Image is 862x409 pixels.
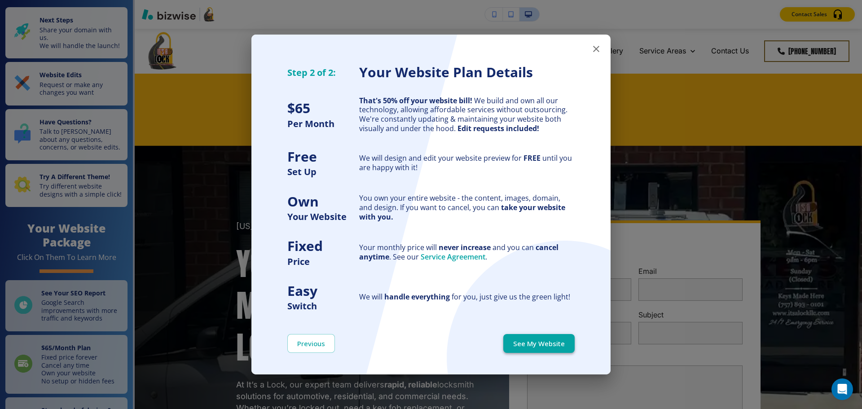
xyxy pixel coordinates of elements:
[359,202,565,222] strong: take your website with you.
[359,243,575,262] div: Your monthly price will and you can . See our .
[287,99,310,117] strong: $ 65
[359,242,559,262] strong: cancel anytime
[503,334,575,353] button: See My Website
[359,194,575,221] div: You own your entire website - the content, images, domain, and design. If you want to cancel, you...
[359,96,575,133] div: We build and own all our technology, allowing affordable services without outsourcing. We're cons...
[287,255,359,268] h5: Price
[287,118,359,130] h5: Per Month
[421,252,485,262] a: Service Agreement
[457,123,539,133] strong: Edit requests included!
[287,334,335,353] button: Previous
[384,292,450,302] strong: handle everything
[523,153,541,163] strong: FREE
[287,147,317,166] strong: Free
[359,292,575,302] div: We will for you, just give us the green light!
[287,192,319,211] strong: Own
[439,242,491,252] strong: never increase
[287,66,359,79] h5: Step 2 of 2:
[831,378,853,400] div: Open Intercom Messenger
[287,300,359,312] h5: Switch
[359,96,472,106] strong: That's 50% off your website bill!
[287,211,359,223] h5: Your Website
[287,281,317,300] strong: Easy
[287,237,323,255] strong: Fixed
[359,63,575,82] h3: Your Website Plan Details
[287,166,359,178] h5: Set Up
[359,154,575,172] div: We will design and edit your website preview for until you are happy with it!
